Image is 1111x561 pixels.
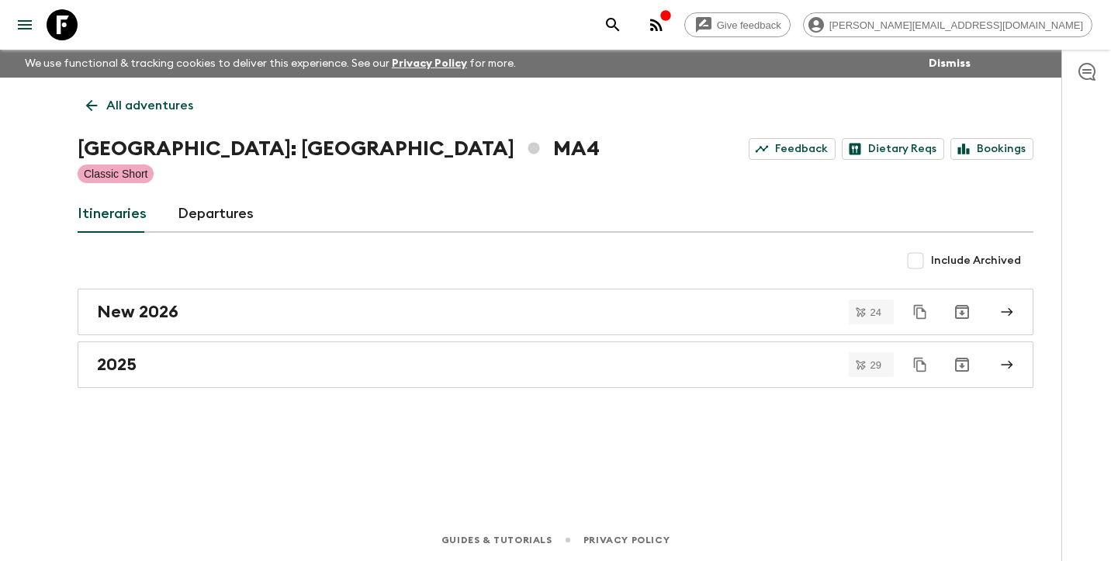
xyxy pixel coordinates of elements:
span: [PERSON_NAME][EMAIL_ADDRESS][DOMAIN_NAME] [821,19,1092,31]
span: 24 [861,307,891,317]
button: Duplicate [906,351,934,379]
a: Guides & Tutorials [441,532,552,549]
h2: 2025 [97,355,137,375]
p: All adventures [106,96,193,115]
a: Privacy Policy [583,532,670,549]
h2: New 2026 [97,302,178,322]
button: Archive [947,349,978,380]
a: Departures [178,196,254,233]
a: Give feedback [684,12,791,37]
span: Give feedback [708,19,790,31]
a: Itineraries [78,196,147,233]
a: Privacy Policy [392,58,467,69]
button: menu [9,9,40,40]
span: 29 [861,360,891,370]
span: Include Archived [931,253,1021,268]
button: search adventures [597,9,628,40]
button: Dismiss [925,53,974,74]
a: Dietary Reqs [842,138,944,160]
button: Duplicate [906,298,934,326]
p: We use functional & tracking cookies to deliver this experience. See our for more. [19,50,522,78]
h1: [GEOGRAPHIC_DATA]: [GEOGRAPHIC_DATA] MA4 [78,133,600,164]
a: New 2026 [78,289,1033,335]
button: Archive [947,296,978,327]
a: Feedback [749,138,836,160]
a: Bookings [950,138,1033,160]
a: 2025 [78,341,1033,388]
div: [PERSON_NAME][EMAIL_ADDRESS][DOMAIN_NAME] [803,12,1092,37]
a: All adventures [78,90,202,121]
p: Classic Short [84,166,147,182]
